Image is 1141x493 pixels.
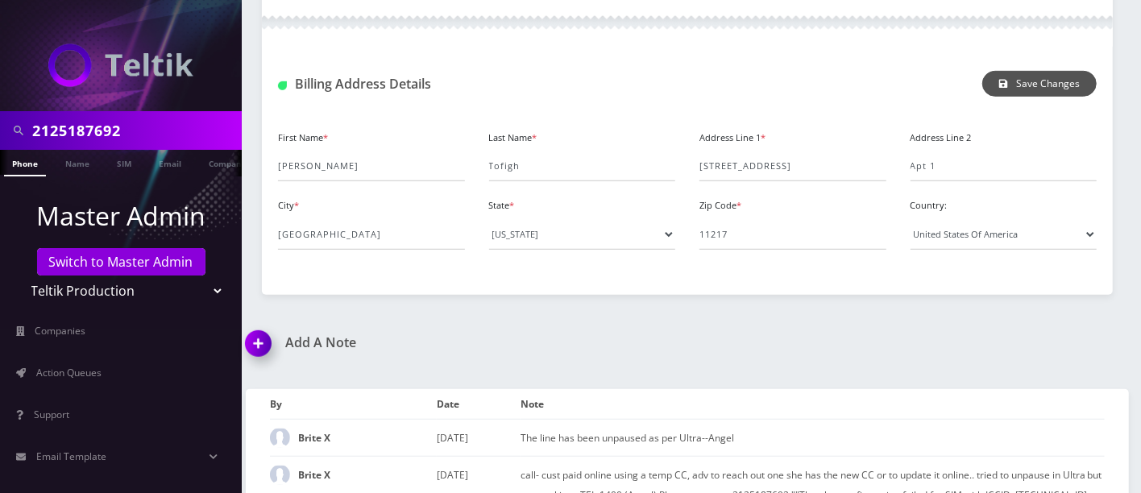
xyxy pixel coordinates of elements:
input: First Name [278,151,465,181]
td: [DATE] [437,420,521,457]
img: Billing Address Detail [278,81,287,90]
span: Support [34,408,69,421]
a: Add A Note [246,335,675,350]
label: Address Line 1 [699,131,766,145]
label: State [489,199,515,213]
a: SIM [109,150,139,175]
a: Email [151,150,189,175]
label: First Name [278,131,328,145]
label: Zip Code [699,199,741,213]
a: Company [201,150,255,175]
strong: Brite X [298,431,330,445]
th: Note [521,389,1105,420]
th: By [270,389,437,420]
a: Name [57,150,98,175]
span: Email Template [36,449,106,463]
span: Action Queues [36,366,102,379]
a: Switch to Master Admin [37,248,205,275]
strong: Brite X [298,468,330,482]
a: Phone [4,150,46,176]
input: Last Name [489,151,676,181]
th: Date [437,389,521,420]
h1: Billing Address Details [278,77,535,92]
label: Country: [911,199,948,213]
input: City [278,219,465,250]
span: Companies [35,324,86,338]
td: The line has been unpaused as per Ultra--Angel [521,420,1105,457]
label: Last Name [489,131,537,145]
input: Zip [699,219,886,250]
label: Address Line 2 [911,131,972,145]
label: City [278,199,299,213]
button: Save Changes [982,71,1097,97]
input: Search in Company [32,115,238,146]
img: Teltik Production [48,43,193,87]
input: Address Line 1 [699,151,886,181]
